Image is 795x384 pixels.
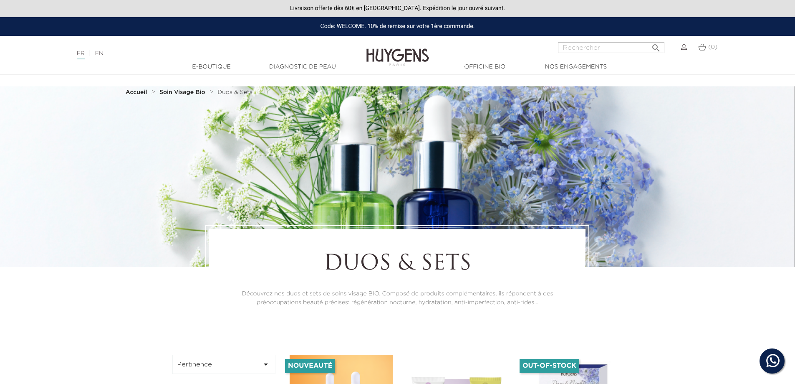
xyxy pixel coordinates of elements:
a: Officine Bio [443,63,527,71]
input: Rechercher [558,42,664,53]
strong: Soin Visage Bio [159,89,205,95]
a: Diagnostic de peau [261,63,344,71]
a: Nos engagements [534,63,618,71]
a: Soin Visage Bio [159,89,207,96]
strong: Accueil [126,89,147,95]
li: Out-of-Stock [520,359,579,373]
h1: Duos & Sets [232,252,563,277]
p: Découvrez nos duos et sets de soins visage BIO. Composé de produits complémentaires, ils réponden... [232,290,563,307]
a: E-Boutique [170,63,253,71]
button: Pertinence [172,355,276,374]
i:  [651,41,661,51]
li: Nouveauté [285,359,335,373]
a: EN [95,51,103,56]
a: Duos & Sets [217,89,252,96]
a: Accueil [126,89,149,96]
span: Duos & Sets [217,89,252,95]
div: | [73,48,325,58]
span: (0) [708,44,717,50]
a: FR [77,51,85,59]
i:  [261,359,271,369]
button:  [649,40,664,51]
img: Huygens [366,35,429,67]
